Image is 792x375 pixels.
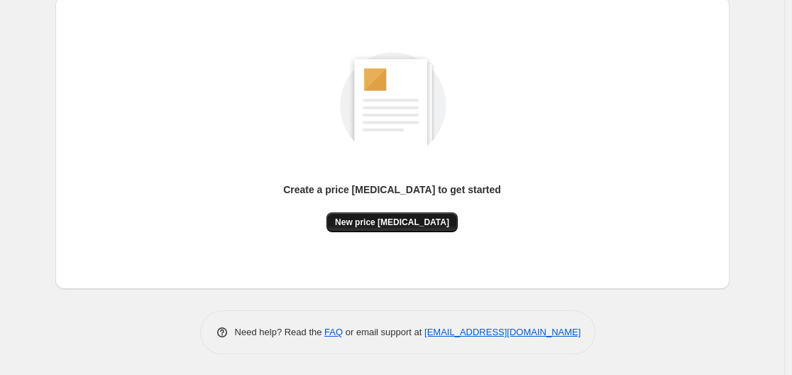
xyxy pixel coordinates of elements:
[235,327,325,337] span: Need help? Read the
[326,212,458,232] button: New price [MEDICAL_DATA]
[283,183,501,197] p: Create a price [MEDICAL_DATA] to get started
[335,217,449,228] span: New price [MEDICAL_DATA]
[324,327,343,337] a: FAQ
[424,327,581,337] a: [EMAIL_ADDRESS][DOMAIN_NAME]
[343,327,424,337] span: or email support at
